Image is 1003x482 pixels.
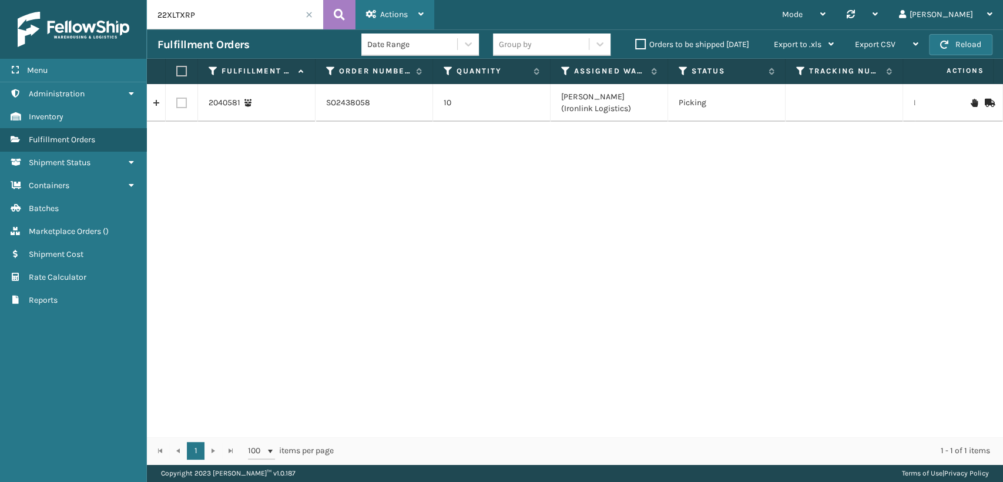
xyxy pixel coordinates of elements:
div: 1 - 1 of 1 items [350,445,990,457]
i: On Hold [971,99,978,107]
label: Order Number [339,66,410,76]
a: 2040581 [209,97,240,109]
span: Reports [29,295,58,305]
label: Quantity [457,66,528,76]
span: Inventory [29,112,63,122]
span: Rate Calculator [29,272,86,282]
i: Mark as Shipped [985,99,992,107]
td: Picking [668,84,786,122]
span: Batches [29,203,59,213]
span: Export to .xls [774,39,821,49]
span: Marketplace Orders [29,226,101,236]
span: ( ) [103,226,109,236]
div: Group by [499,38,532,51]
span: items per page [248,442,334,460]
a: SO2438058 [326,97,370,109]
label: Orders to be shipped [DATE] [635,39,749,49]
label: Status [692,66,763,76]
a: Privacy Policy [944,469,989,477]
span: Export CSV [855,39,895,49]
span: Shipment Status [29,158,90,168]
a: 1 [187,442,204,460]
span: Menu [27,65,48,75]
span: Administration [29,89,85,99]
span: Shipment Cost [29,249,83,259]
img: logo [18,12,129,47]
label: Tracking Number [809,66,880,76]
span: Fulfillment Orders [29,135,95,145]
label: Assigned Warehouse [574,66,645,76]
a: Terms of Use [902,469,942,477]
p: Copyright 2023 [PERSON_NAME]™ v 1.0.187 [161,464,296,482]
label: Fulfillment Order Id [222,66,293,76]
span: Mode [782,9,803,19]
td: [PERSON_NAME] (Ironlink Logistics) [551,84,668,122]
td: 10 [433,84,551,122]
span: Containers [29,180,69,190]
span: Actions [380,9,408,19]
div: Date Range [367,38,458,51]
button: Reload [929,34,992,55]
h3: Fulfillment Orders [157,38,249,52]
span: Actions [909,61,991,81]
div: | [902,464,989,482]
span: 100 [248,445,266,457]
